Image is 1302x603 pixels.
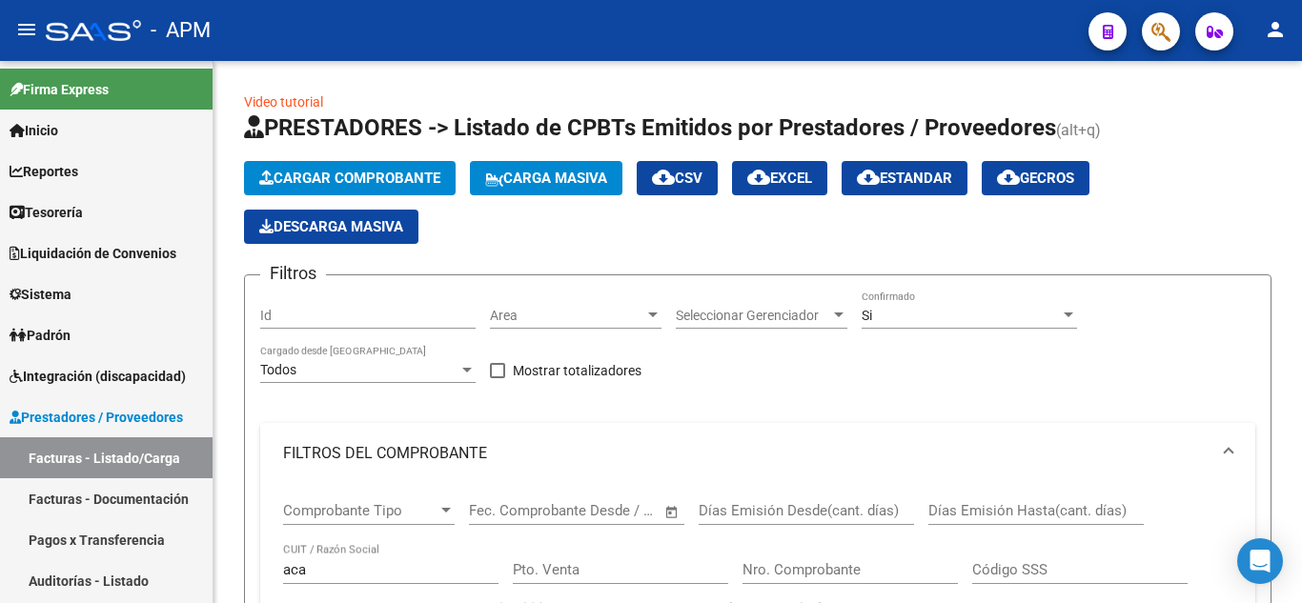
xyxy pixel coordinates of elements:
[244,114,1056,141] span: PRESTADORES -> Listado de CPBTs Emitidos por Prestadores / Proveedores
[490,308,644,324] span: Area
[244,210,418,244] button: Descarga Masiva
[260,362,296,377] span: Todos
[1264,18,1287,41] mat-icon: person
[982,161,1089,195] button: Gecros
[10,79,109,100] span: Firma Express
[469,502,546,519] input: Fecha inicio
[747,170,812,187] span: EXCEL
[997,166,1020,189] mat-icon: cloud_download
[10,243,176,264] span: Liquidación de Convenios
[857,170,952,187] span: Estandar
[652,166,675,189] mat-icon: cloud_download
[485,170,607,187] span: Carga Masiva
[259,170,440,187] span: Cargar Comprobante
[244,94,323,110] a: Video tutorial
[857,166,880,189] mat-icon: cloud_download
[10,325,71,346] span: Padrón
[563,502,656,519] input: Fecha fin
[10,161,78,182] span: Reportes
[260,260,326,287] h3: Filtros
[661,501,683,523] button: Open calendar
[637,161,718,195] button: CSV
[513,359,641,382] span: Mostrar totalizadores
[747,166,770,189] mat-icon: cloud_download
[283,443,1210,464] mat-panel-title: FILTROS DEL COMPROBANTE
[676,308,830,324] span: Seleccionar Gerenciador
[10,284,71,305] span: Sistema
[1237,538,1283,584] div: Open Intercom Messenger
[15,18,38,41] mat-icon: menu
[10,120,58,141] span: Inicio
[862,308,872,323] span: Si
[244,161,456,195] button: Cargar Comprobante
[283,502,437,519] span: Comprobante Tipo
[10,407,183,428] span: Prestadores / Proveedores
[1056,121,1101,139] span: (alt+q)
[732,161,827,195] button: EXCEL
[652,170,702,187] span: CSV
[842,161,967,195] button: Estandar
[151,10,211,51] span: - APM
[997,170,1074,187] span: Gecros
[244,210,418,244] app-download-masive: Descarga masiva de comprobantes (adjuntos)
[10,202,83,223] span: Tesorería
[259,218,403,235] span: Descarga Masiva
[470,161,622,195] button: Carga Masiva
[10,366,186,387] span: Integración (discapacidad)
[260,423,1255,484] mat-expansion-panel-header: FILTROS DEL COMPROBANTE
